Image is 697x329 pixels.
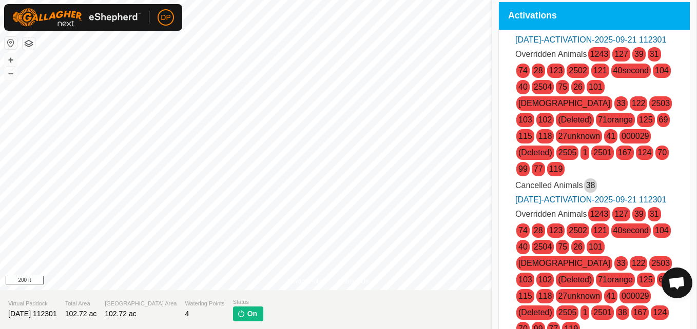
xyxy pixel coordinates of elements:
span: 4 [185,310,189,318]
a: 75 [558,83,567,91]
a: 26 [573,242,583,251]
a: 1 [583,148,587,157]
span: 102.72 ac [105,310,137,318]
a: 70 [657,148,667,157]
img: turn-on [237,310,245,318]
a: 74 [518,226,528,235]
a: 000029 [622,292,649,300]
span: On [247,309,257,319]
a: 2504 [534,242,552,251]
a: 102 [538,275,552,284]
a: 2505 [558,148,577,157]
a: 40second [613,66,649,75]
span: Overridden Animals [515,50,587,58]
a: 2503 [651,99,670,108]
a: 28 [534,66,543,75]
a: Contact Us [338,277,369,286]
a: 41 [606,132,615,140]
a: 122 [632,99,646,108]
span: (Deleted) [516,146,554,160]
span: 102.72 ac [65,310,97,318]
a: 103 [518,275,532,284]
a: 2505 [558,308,577,317]
span: Activations [508,11,557,20]
a: [DEMOGRAPHIC_DATA] [518,259,610,268]
button: – [5,67,17,79]
a: 2501 [593,308,612,317]
span: (Deleted) [556,273,594,287]
a: 167 [618,148,632,157]
span: Watering Points [185,299,224,308]
a: 124 [653,308,667,317]
a: 99 [518,164,528,173]
a: 121 [593,226,607,235]
a: 2501 [593,148,612,157]
a: 1243 [590,210,609,218]
span: [GEOGRAPHIC_DATA] Area [105,299,177,308]
span: Total Area [65,299,97,308]
a: 124 [638,148,652,157]
a: 27unknown [558,292,600,300]
span: Overridden Animals [515,210,587,218]
a: 40 [518,83,528,91]
a: 121 [593,66,607,75]
a: 31 [650,210,659,218]
a: [DEMOGRAPHIC_DATA] [518,99,610,108]
div: Open chat [662,268,692,298]
span: DP [161,12,170,23]
img: Gallagher Logo [12,8,141,27]
a: 41 [606,292,615,300]
a: 000029 [622,132,649,140]
a: 33 [616,259,626,268]
a: 74 [518,66,528,75]
a: 118 [538,132,552,140]
a: 125 [639,275,653,284]
a: 27unknown [558,132,600,140]
a: 71orange [598,115,633,124]
span: [DATE] 112301 [8,310,57,318]
a: 101 [589,83,603,91]
a: 39 [634,210,644,218]
a: 71orange [598,275,633,284]
a: 40 [518,242,528,251]
a: 28 [534,226,543,235]
button: + [5,54,17,66]
span: Cancelled Animals [515,181,583,190]
a: 75 [558,242,567,251]
a: 26 [573,83,583,91]
span: (Deleted) [556,113,594,127]
a: 127 [614,50,628,58]
a: [DATE]-ACTIVATION-2025-09-21 112301 [515,35,666,44]
a: 119 [549,164,563,173]
a: 123 [549,66,563,75]
a: 2502 [569,226,587,235]
a: 127 [614,210,628,218]
a: 38 [618,308,627,317]
a: 102 [538,115,552,124]
span: (Deleted) [516,305,554,320]
span: Virtual Paddock [8,299,57,308]
a: 115 [518,292,532,300]
a: 1 [583,308,587,317]
a: [DATE]-ACTIVATION-2025-09-21 112301 [515,195,666,204]
a: 2502 [569,66,587,75]
a: 123 [549,226,563,235]
a: 101 [589,242,603,251]
a: 118 [538,292,552,300]
a: 122 [632,259,646,268]
a: Privacy Policy [287,277,326,286]
a: 77 [534,164,543,173]
button: Reset Map [5,37,17,49]
a: 2503 [651,259,670,268]
a: 69 [659,275,668,284]
a: 125 [639,115,653,124]
a: 103 [518,115,532,124]
a: 39 [634,50,644,58]
a: 2504 [534,83,552,91]
a: 167 [633,308,647,317]
a: 33 [616,99,626,108]
a: 69 [659,115,668,124]
button: Map Layers [23,37,35,50]
a: 104 [655,226,669,235]
span: Status [233,298,263,306]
